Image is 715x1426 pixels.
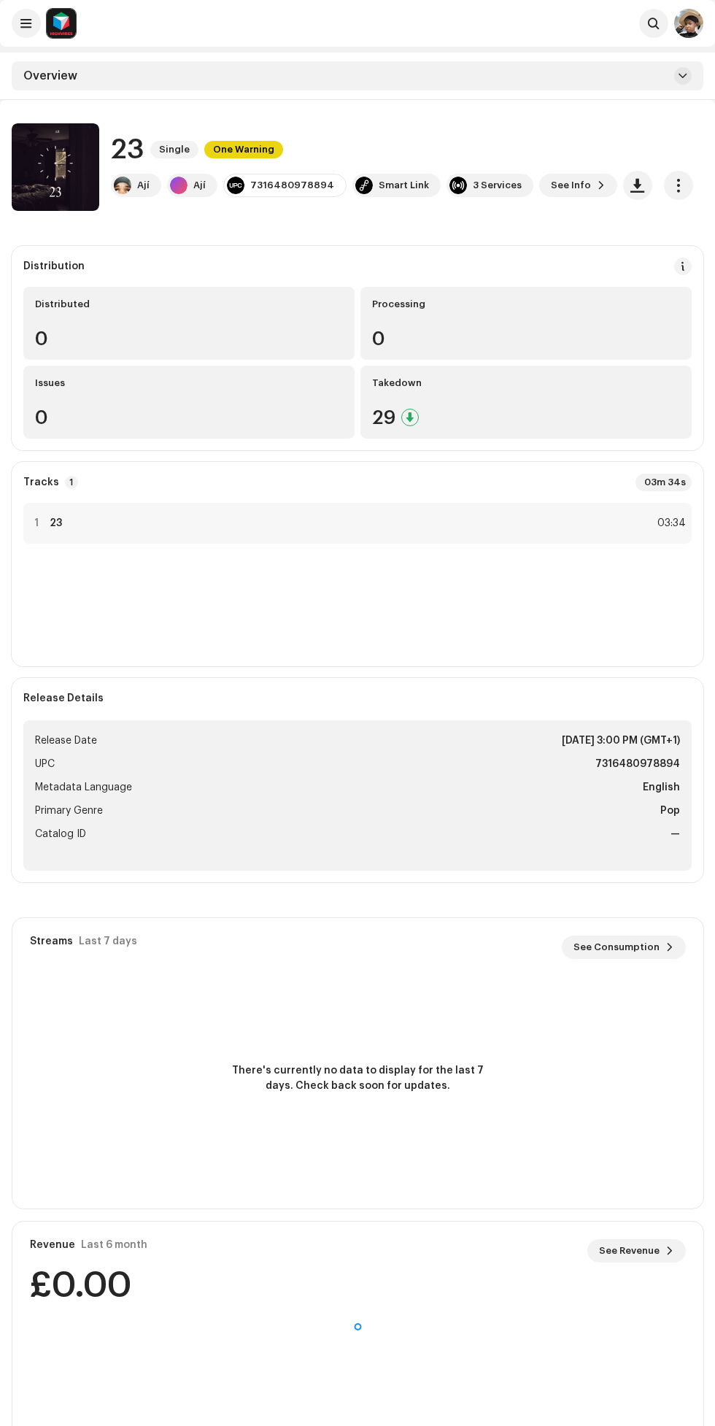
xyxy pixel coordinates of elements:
span: There's currently no data to display for the last 7 days. Check back soon for updates. [227,1063,490,1094]
strong: English [643,779,680,796]
div: Smart Link [379,180,429,191]
strong: 23 [50,517,62,529]
strong: [DATE] 3:00 PM (GMT+1) [562,732,680,749]
div: Ají [193,180,206,191]
span: Metadata Language [35,779,132,796]
img: feab3aad-9b62-475c-8caf-26f15a9573ee [47,9,76,38]
span: Catalog ID [35,825,86,843]
strong: — [670,825,680,843]
div: Ají [137,180,150,191]
div: Last 7 days [79,936,137,947]
strong: Tracks [23,477,59,488]
div: 3 Services [473,180,522,191]
img: 5630fd1e-cb29-4c46-b837-3039b2835658 [114,177,131,194]
div: Distributed [35,298,343,310]
span: UPC [35,755,55,773]
span: See Consumption [573,933,660,962]
button: See Consumption [562,936,686,959]
div: Streams [30,936,73,947]
span: Overview [23,70,77,82]
h1: 23 [111,134,144,165]
div: Distribution [23,261,85,272]
span: See Info [551,171,591,200]
div: 03:34 [654,514,686,532]
button: See Revenue [587,1239,686,1263]
div: Takedown [372,377,680,389]
div: Processing [372,298,680,310]
div: 7316480978894 [250,180,334,191]
span: One Warning [204,141,283,158]
strong: 7316480978894 [595,755,680,773]
div: Last 6 month [81,1239,147,1251]
img: 8dbe6c03-4c68-4ff0-bc79-bb054d32a604 [674,9,703,38]
span: See Revenue [599,1236,660,1265]
span: Primary Genre [35,802,103,820]
p-badge: 1 [65,476,78,489]
button: See Info [539,174,617,197]
img: dad6e770-16c2-40a5-be2d-a7770f7073ea [12,123,99,211]
div: Issues [35,377,343,389]
span: Single [150,141,198,158]
strong: Release Details [23,693,104,704]
div: Revenue [30,1239,75,1251]
span: Release Date [35,732,97,749]
strong: Pop [660,802,680,820]
div: 03m 34s [635,474,692,491]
